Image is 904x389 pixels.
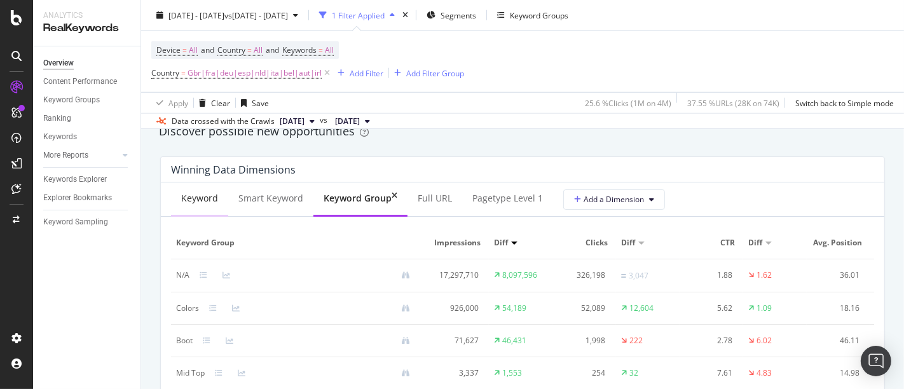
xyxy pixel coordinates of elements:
[421,5,481,25] button: Segments
[502,303,526,314] div: 54,189
[563,189,665,210] button: Add a Dimension
[510,10,568,20] div: Keyword Groups
[418,192,452,205] div: Full URL
[812,270,860,281] div: 36.01
[400,9,411,22] div: times
[558,335,606,346] div: 1,998
[685,367,733,379] div: 7.61
[188,64,322,82] span: Gbr|fra|deu|esp|nld|ita|bel|aut|irl
[430,335,479,346] div: 71,627
[318,44,323,55] span: =
[790,93,894,113] button: Switch back to Simple mode
[757,367,772,379] div: 4.83
[43,10,130,21] div: Analytics
[181,67,186,78] span: =
[314,5,400,25] button: 1 Filter Applied
[441,10,476,20] span: Segments
[43,149,119,162] a: More Reports
[574,194,644,205] span: Add a Dimension
[757,303,772,314] div: 1.09
[687,97,779,108] div: 37.55 % URLs ( 28K on 74K )
[151,67,179,78] span: Country
[43,215,108,229] div: Keyword Sampling
[685,303,733,314] div: 5.62
[629,270,648,282] div: 3,047
[172,116,275,127] div: Data crossed with the Crawls
[217,44,245,55] span: Country
[350,67,383,78] div: Add Filter
[472,192,543,205] div: pagetype Level 1
[43,57,132,70] a: Overview
[492,5,573,25] button: Keyword Groups
[430,270,479,281] div: 17,297,710
[43,75,117,88] div: Content Performance
[502,270,537,281] div: 8,097,596
[43,173,132,186] a: Keywords Explorer
[168,10,224,20] span: [DATE] - [DATE]
[389,65,464,81] button: Add Filter Group
[182,44,187,55] span: =
[194,93,230,113] button: Clear
[430,367,479,379] div: 3,337
[406,67,464,78] div: Add Filter Group
[43,93,100,107] div: Keyword Groups
[181,192,218,205] div: Keyword
[247,44,252,55] span: =
[176,335,193,346] div: Boot
[43,191,112,205] div: Explorer Bookmarks
[176,303,199,314] div: Colors
[238,192,303,205] div: Smart Keyword
[502,335,526,346] div: 46,431
[757,270,772,281] div: 1.62
[629,303,654,314] div: 12,604
[324,192,392,205] div: Keyword Group
[236,93,269,113] button: Save
[685,270,733,281] div: 1.88
[585,97,671,108] div: 25.6 % Clicks ( 1M on 4M )
[176,270,189,281] div: N/A
[325,41,334,59] span: All
[335,116,360,127] span: 2025 Feb. 28th
[430,303,479,314] div: 926,000
[558,270,606,281] div: 326,198
[189,41,198,59] span: All
[558,303,606,314] div: 52,089
[171,163,296,176] div: Winning Data Dimensions
[282,44,317,55] span: Keywords
[621,274,626,278] img: Equal
[795,97,894,108] div: Switch back to Simple mode
[685,335,733,346] div: 2.78
[176,367,205,379] div: Mid Top
[43,191,132,205] a: Explorer Bookmarks
[266,44,279,55] span: and
[494,237,508,249] span: Diff
[330,114,375,129] button: [DATE]
[211,97,230,108] div: Clear
[629,335,643,346] div: 222
[629,367,638,379] div: 32
[224,10,288,20] span: vs [DATE] - [DATE]
[332,65,383,81] button: Add Filter
[320,114,330,126] span: vs
[43,149,88,162] div: More Reports
[430,237,481,249] span: Impressions
[685,237,735,249] span: CTR
[757,335,772,346] div: 6.02
[43,215,132,229] a: Keyword Sampling
[558,237,608,249] span: Clicks
[43,75,132,88] a: Content Performance
[252,97,269,108] div: Save
[812,303,860,314] div: 18.16
[280,116,305,127] span: 2025 Aug. 27th
[168,97,188,108] div: Apply
[861,346,891,376] div: Open Intercom Messenger
[621,237,635,249] span: Diff
[159,123,886,140] div: Discover possible new opportunities
[156,44,181,55] span: Device
[812,367,860,379] div: 14.98
[254,41,263,59] span: All
[812,335,860,346] div: 46.11
[43,130,77,144] div: Keywords
[748,237,762,249] span: Diff
[43,130,132,144] a: Keywords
